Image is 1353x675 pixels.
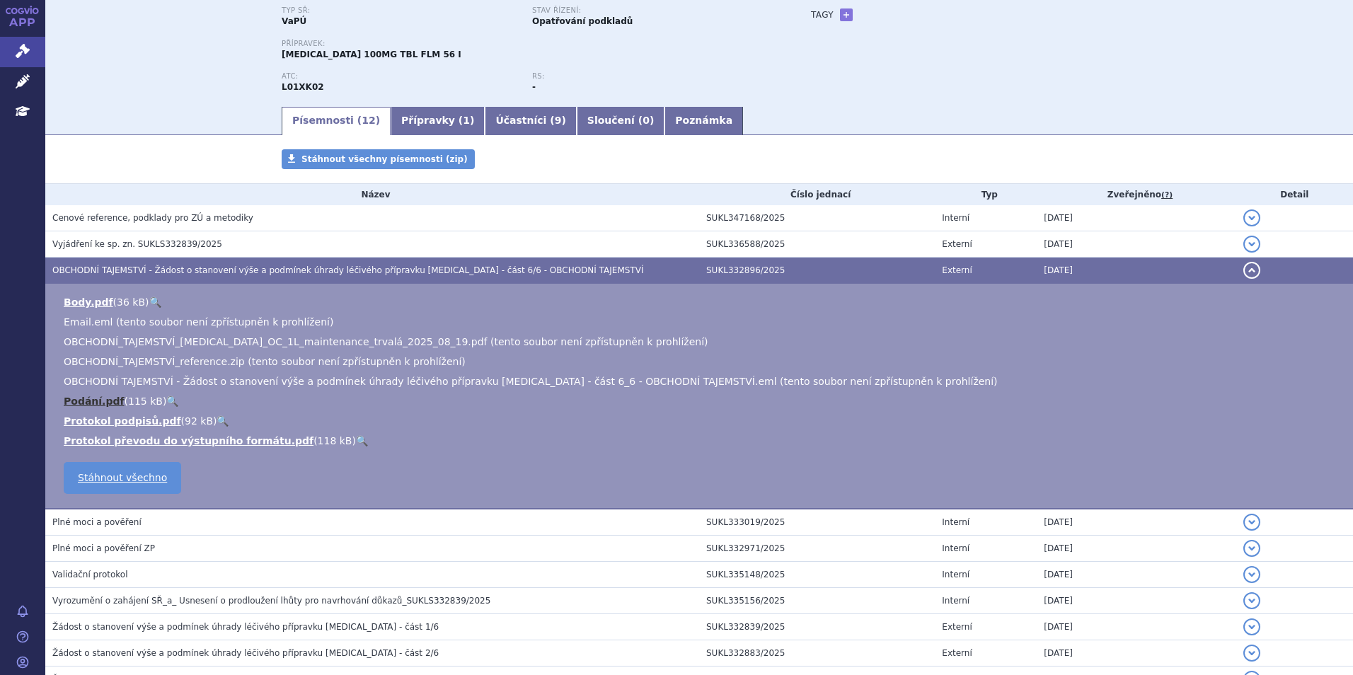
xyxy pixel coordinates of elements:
span: Interní [942,517,969,527]
td: [DATE] [1037,205,1236,231]
a: Stáhnout všechno [64,462,181,494]
p: Typ SŘ: [282,6,518,15]
span: OBCHODNÍ TAJEMSTVÍ - Žádost o stanovení výše a podmínek úhrady léčivého přípravku Zejula - část 6... [52,265,643,275]
td: SUKL332839/2025 [699,614,935,640]
p: RS: [532,72,768,81]
td: [DATE] [1037,640,1236,667]
span: Email.eml (tento soubor není zpřístupněn k prohlížení) [64,316,333,328]
button: detail [1243,645,1260,662]
button: detail [1243,209,1260,226]
span: Žádost o stanovení výše a podmínek úhrady léčivého přípravku Zejula - část 2/6 [52,648,439,658]
td: [DATE] [1037,231,1236,258]
span: Žádost o stanovení výše a podmínek úhrady léčivého přípravku Zejula - část 1/6 [52,622,439,632]
a: Podání.pdf [64,396,125,407]
button: detail [1243,566,1260,583]
p: Přípravek: [282,40,783,48]
td: [DATE] [1037,509,1236,536]
th: Zveřejněno [1037,184,1236,205]
a: 🔍 [149,296,161,308]
td: SUKL335156/2025 [699,588,935,614]
strong: Opatřování podkladů [532,16,633,26]
a: Sloučení (0) [577,107,664,135]
a: Stáhnout všechny písemnosti (zip) [282,149,475,169]
a: Přípravky (1) [391,107,485,135]
strong: - [532,82,536,92]
span: Plné moci a pověření [52,517,142,527]
td: SUKL347168/2025 [699,205,935,231]
a: + [840,8,853,21]
span: Externí [942,622,972,632]
th: Typ [935,184,1037,205]
span: 9 [555,115,562,126]
th: Číslo jednací [699,184,935,205]
h3: Tagy [811,6,834,23]
p: Stav řízení: [532,6,768,15]
span: 0 [643,115,650,126]
span: Cenové reference, podklady pro ZÚ a metodiky [52,213,253,223]
a: 🔍 [356,435,368,446]
th: Název [45,184,699,205]
span: Stáhnout všechny písemnosti (zip) [301,154,468,164]
span: OBCHODNÍ_TAJEMSTVÍ_[MEDICAL_DATA]_OC_1L_maintenance_trvalá_2025_08_19.pdf (tento soubor není zpří... [64,336,708,347]
span: [MEDICAL_DATA] 100MG TBL FLM 56 I [282,50,461,59]
span: 115 kB [128,396,163,407]
button: detail [1243,236,1260,253]
button: detail [1243,592,1260,609]
strong: VaPÚ [282,16,306,26]
span: 92 kB [185,415,213,427]
span: Interní [942,213,969,223]
a: Protokol převodu do výstupního formátu.pdf [64,435,313,446]
td: [DATE] [1037,588,1236,614]
td: [DATE] [1037,614,1236,640]
span: Vyrozumění o zahájení SŘ_a_ Usnesení o prodloužení lhůty pro navrhování důkazů_SUKLS332839/2025 [52,596,490,606]
td: SUKL332896/2025 [699,258,935,284]
td: SUKL336588/2025 [699,231,935,258]
span: OBCHODNÍ TAJEMSTVÍ - Žádost o stanovení výše a podmínek úhrady léčivého přípravku [MEDICAL_DATA] ... [64,376,998,387]
th: Detail [1236,184,1353,205]
td: [DATE] [1037,258,1236,284]
a: Účastníci (9) [485,107,576,135]
span: 36 kB [117,296,145,308]
td: SUKL332971/2025 [699,536,935,562]
td: [DATE] [1037,536,1236,562]
a: 🔍 [166,396,178,407]
a: Body.pdf [64,296,113,308]
button: detail [1243,540,1260,557]
span: Plné moci a pověření ZP [52,543,155,553]
span: Externí [942,239,972,249]
p: ATC: [282,72,518,81]
button: detail [1243,618,1260,635]
li: ( ) [64,295,1339,309]
abbr: (?) [1161,190,1173,200]
strong: NIRAPARIB [282,82,324,92]
span: 118 kB [318,435,352,446]
span: Vyjádření ke sp. zn. SUKLS332839/2025 [52,239,222,249]
td: [DATE] [1037,562,1236,588]
a: Písemnosti (12) [282,107,391,135]
li: ( ) [64,414,1339,428]
span: Interní [942,570,969,579]
button: detail [1243,514,1260,531]
span: 12 [362,115,375,126]
li: ( ) [64,434,1339,448]
td: SUKL332883/2025 [699,640,935,667]
td: SUKL335148/2025 [699,562,935,588]
li: ( ) [64,394,1339,408]
button: detail [1243,262,1260,279]
a: Protokol podpisů.pdf [64,415,181,427]
span: Validační protokol [52,570,128,579]
span: 1 [463,115,470,126]
td: SUKL333019/2025 [699,509,935,536]
span: Externí [942,265,972,275]
a: Poznámka [664,107,743,135]
span: Interní [942,596,969,606]
span: Externí [942,648,972,658]
span: Interní [942,543,969,553]
span: OBCHODNÍ_TAJEMSTVÍ_reference.zip (tento soubor není zpřístupněn k prohlížení) [64,356,466,367]
a: 🔍 [217,415,229,427]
